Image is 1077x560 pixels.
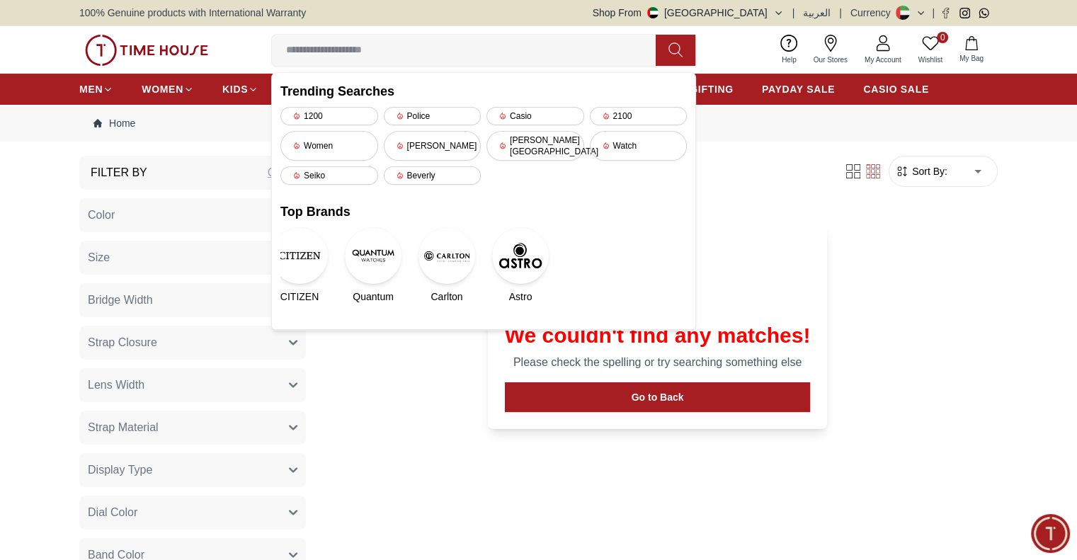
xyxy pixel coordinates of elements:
span: CITIZEN [280,290,319,304]
button: Shop From[GEOGRAPHIC_DATA] [593,6,784,20]
div: Currency [850,6,896,20]
div: Watch [590,131,688,161]
button: Sort By: [895,164,947,178]
span: Wishlist [913,55,948,65]
a: PAYDAY SALE [762,76,835,102]
span: | [932,6,935,20]
img: CITIZEN [271,227,328,284]
a: Whatsapp [979,8,989,18]
div: Chat Widget [1031,514,1070,553]
img: Quantum [345,227,401,284]
img: Carlton [418,227,475,284]
button: Go to Back [505,382,811,412]
button: Dial Color [79,496,306,530]
h1: We couldn't find any matches! [505,323,811,348]
span: Strap Closure [88,334,157,351]
div: [PERSON_NAME] [384,131,481,161]
span: WOMEN [142,82,183,96]
div: [PERSON_NAME][GEOGRAPHIC_DATA] [486,131,584,161]
img: ... [85,35,208,66]
button: Color [79,198,306,232]
a: CASIO SALE [863,76,929,102]
a: Instagram [959,8,970,18]
h2: Top Brands [280,202,687,222]
img: United Arab Emirates [647,7,659,18]
a: QuantumQuantum [354,227,392,304]
button: Strap Material [79,411,306,445]
span: 100% Genuine products with International Warranty [79,6,306,20]
nav: Breadcrumb [79,105,998,142]
button: Bridge Width [79,283,306,317]
span: Astro [509,290,532,304]
div: Seiko [280,166,378,185]
div: Casio [486,107,584,125]
div: Clear [268,164,295,181]
span: CASIO SALE [863,82,929,96]
span: Bridge Width [88,292,153,309]
span: | [839,6,842,20]
h3: Filter By [91,164,147,181]
img: Astro [492,227,549,284]
span: GIFTING [690,82,734,96]
div: 1200 [280,107,378,125]
span: KIDS [222,82,248,96]
div: Women [280,131,378,161]
span: Carlton [431,290,462,304]
span: Strap Material [88,419,159,436]
div: 2100 [590,107,688,125]
button: My Bag [951,33,992,67]
div: Beverly [384,166,481,185]
div: Police [384,107,481,125]
span: Color [88,207,115,224]
a: Help [773,32,805,68]
a: Facebook [940,8,951,18]
span: Size [88,249,110,266]
button: Display Type [79,453,306,487]
a: Home [93,116,135,130]
span: Lens Width [88,377,144,394]
a: GIFTING [690,76,734,102]
span: PAYDAY SALE [762,82,835,96]
a: CarltonCarlton [428,227,466,304]
a: AstroAstro [501,227,540,304]
h2: Trending Searches [280,81,687,101]
a: 0Wishlist [910,32,951,68]
span: Sort By: [909,164,947,178]
a: MEN [79,76,113,102]
a: Our Stores [805,32,856,68]
span: Display Type [88,462,152,479]
span: Help [776,55,802,65]
span: My Bag [954,53,989,64]
a: WOMEN [142,76,194,102]
span: Dial Color [88,504,137,521]
span: My Account [859,55,907,65]
button: Lens Width [79,368,306,402]
span: 0 [937,32,948,43]
span: Quantum [353,290,394,304]
button: العربية [803,6,831,20]
button: Strap Closure [79,326,306,360]
span: MEN [79,82,103,96]
a: KIDS [222,76,258,102]
p: Please check the spelling or try searching something else [505,354,811,371]
a: CITIZENCITIZEN [280,227,319,304]
button: Size [79,241,306,275]
span: Our Stores [808,55,853,65]
span: | [792,6,795,20]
